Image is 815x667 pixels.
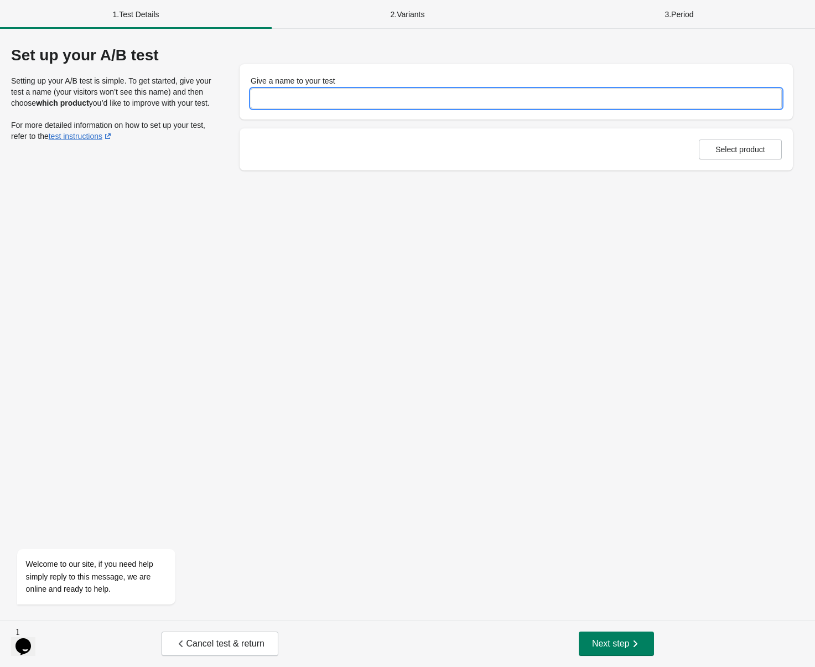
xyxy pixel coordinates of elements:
button: Cancel test & return [162,632,278,656]
span: Next step [592,638,641,649]
strong: which product [36,99,89,107]
p: Setting up your A/B test is simple. To get started, give your test a name (your visitors won’t se... [11,75,217,108]
button: Select product [699,139,782,159]
div: Set up your A/B test [11,46,217,64]
iframe: chat widget [11,449,210,617]
label: Give a name to your test [251,75,335,86]
a: test instructions [49,132,113,141]
iframe: chat widget [11,623,46,656]
span: Select product [715,145,765,154]
span: Cancel test & return [175,638,264,649]
p: For more detailed information on how to set up your test, refer to the [11,120,217,142]
button: Next step [579,632,654,656]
